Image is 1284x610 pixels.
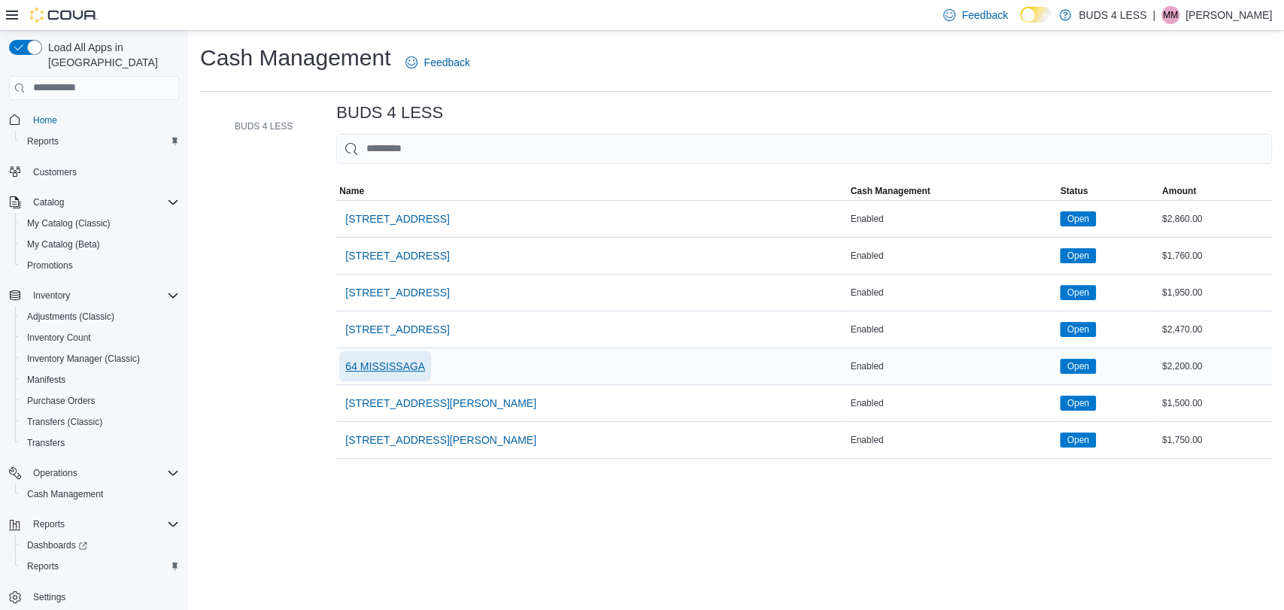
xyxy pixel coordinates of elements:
[3,463,185,484] button: Operations
[200,43,390,73] h1: Cash Management
[1159,210,1272,228] div: $2,860.00
[1159,247,1272,265] div: $1,760.00
[27,193,179,211] span: Catalog
[27,332,91,344] span: Inventory Count
[847,357,1057,375] div: Enabled
[15,348,185,369] button: Inventory Manager (Classic)
[1067,396,1088,410] span: Open
[21,434,179,452] span: Transfers
[1159,320,1272,338] div: $2,470.00
[27,374,65,386] span: Manifests
[3,586,185,608] button: Settings
[1067,323,1088,336] span: Open
[21,557,179,575] span: Reports
[1060,396,1095,411] span: Open
[847,182,1057,200] button: Cash Management
[21,308,179,326] span: Adjustments (Classic)
[27,259,73,272] span: Promotions
[345,322,449,337] span: [STREET_ADDRESS]
[15,255,185,276] button: Promotions
[21,214,117,232] a: My Catalog (Classic)
[847,210,1057,228] div: Enabled
[21,557,65,575] a: Reports
[1067,212,1088,226] span: Open
[345,396,536,411] span: [STREET_ADDRESS][PERSON_NAME]
[345,248,449,263] span: [STREET_ADDRESS]
[21,308,120,326] a: Adjustments (Classic)
[27,135,59,147] span: Reports
[42,40,179,70] span: Load All Apps in [GEOGRAPHIC_DATA]
[21,536,93,554] a: Dashboards
[339,314,455,344] button: [STREET_ADDRESS]
[847,431,1057,449] div: Enabled
[27,162,179,181] span: Customers
[21,235,179,253] span: My Catalog (Beta)
[21,132,65,150] a: Reports
[1159,394,1272,412] div: $1,500.00
[27,287,179,305] span: Inventory
[847,394,1057,412] div: Enabled
[850,185,930,197] span: Cash Management
[33,114,57,126] span: Home
[1057,182,1158,200] button: Status
[1060,322,1095,337] span: Open
[33,467,77,479] span: Operations
[15,556,185,577] button: Reports
[27,437,65,449] span: Transfers
[21,485,179,503] span: Cash Management
[21,485,109,503] a: Cash Management
[3,514,185,535] button: Reports
[339,351,431,381] button: 64 MISSISSAGA
[33,166,77,178] span: Customers
[847,284,1057,302] div: Enabled
[27,416,102,428] span: Transfers (Classic)
[15,131,185,152] button: Reports
[15,369,185,390] button: Manifests
[21,256,79,275] a: Promotions
[1060,185,1088,197] span: Status
[33,196,64,208] span: Catalog
[961,8,1007,23] span: Feedback
[33,290,70,302] span: Inventory
[21,434,71,452] a: Transfers
[339,241,455,271] button: [STREET_ADDRESS]
[1079,6,1146,24] p: BUDS 4 LESS
[21,392,179,410] span: Purchase Orders
[27,488,103,500] span: Cash Management
[27,111,179,129] span: Home
[1060,359,1095,374] span: Open
[27,515,179,533] span: Reports
[33,518,65,530] span: Reports
[336,182,847,200] button: Name
[15,213,185,234] button: My Catalog (Classic)
[235,120,293,132] span: BUDS 4 LESS
[21,214,179,232] span: My Catalog (Classic)
[21,256,179,275] span: Promotions
[27,163,83,181] a: Customers
[15,390,185,411] button: Purchase Orders
[27,464,83,482] button: Operations
[1161,6,1179,24] div: Michael Mckay
[1067,433,1088,447] span: Open
[27,353,140,365] span: Inventory Manager (Classic)
[345,359,425,374] span: 64 MISSISSAGA
[27,464,179,482] span: Operations
[1067,360,1088,373] span: Open
[21,329,179,347] span: Inventory Count
[27,217,111,229] span: My Catalog (Classic)
[339,278,455,308] button: [STREET_ADDRESS]
[33,591,65,603] span: Settings
[27,238,100,250] span: My Catalog (Beta)
[27,588,71,606] a: Settings
[21,371,71,389] a: Manifests
[21,235,106,253] a: My Catalog (Beta)
[27,560,59,572] span: Reports
[399,47,475,77] a: Feedback
[1185,6,1272,24] p: [PERSON_NAME]
[339,204,455,234] button: [STREET_ADDRESS]
[15,306,185,327] button: Adjustments (Classic)
[15,535,185,556] a: Dashboards
[15,484,185,505] button: Cash Management
[1159,357,1272,375] div: $2,200.00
